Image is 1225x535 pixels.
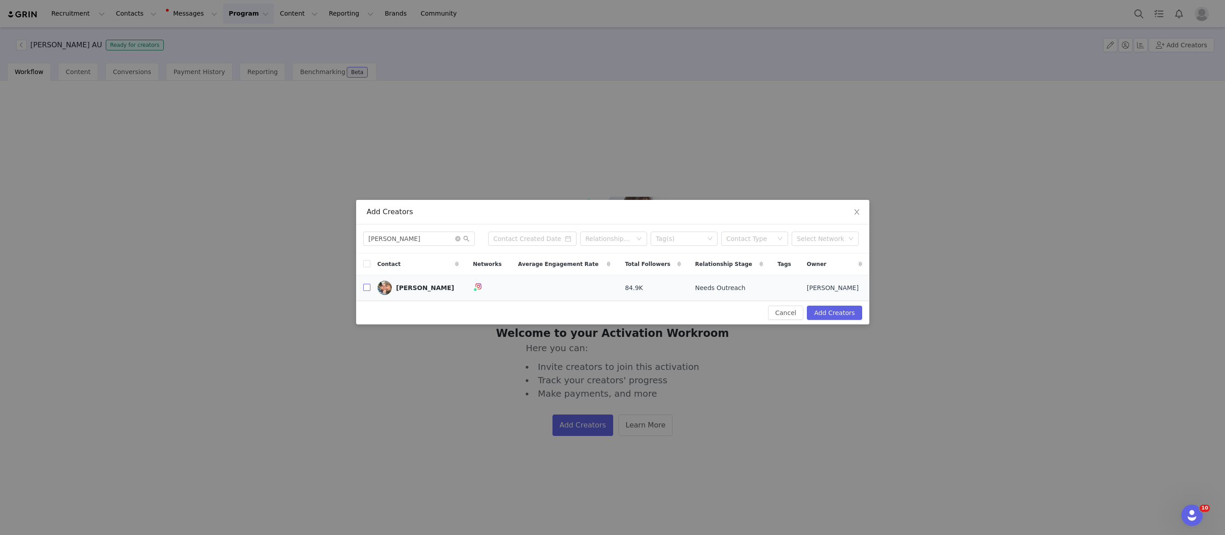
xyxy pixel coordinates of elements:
[586,234,632,243] div: Relationship Stage
[378,281,392,295] img: f6b55134-fa19-462b-925d-53636a26a1eb--s.jpg
[367,207,859,217] div: Add Creators
[807,260,826,268] span: Owner
[625,260,670,268] span: Total Followers
[396,284,454,291] div: [PERSON_NAME]
[565,236,571,242] i: icon: calendar
[695,260,752,268] span: Relationship Stage
[378,260,401,268] span: Contact
[473,260,502,268] span: Networks
[768,306,803,320] button: Cancel
[463,236,469,242] i: icon: search
[1200,505,1210,512] span: 10
[707,236,713,242] i: icon: down
[807,306,862,320] button: Add Creators
[1181,505,1203,526] iframe: Intercom live chat
[844,200,869,225] button: Close
[363,232,475,246] input: Search...
[853,208,860,216] i: icon: close
[455,236,461,241] i: icon: close-circle
[518,260,598,268] span: Average Engagement Rate
[475,283,482,290] img: instagram.svg
[797,234,845,243] div: Select Network
[777,260,791,268] span: Tags
[625,283,643,293] span: 84.9K
[807,283,859,293] span: [PERSON_NAME]
[848,236,854,242] i: icon: down
[636,236,642,242] i: icon: down
[378,281,459,295] a: [PERSON_NAME]
[695,283,746,293] span: Needs Outreach
[488,232,577,246] input: Contact Created Date
[777,236,783,242] i: icon: down
[656,234,704,243] div: Tag(s)
[727,234,773,243] div: Contact Type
